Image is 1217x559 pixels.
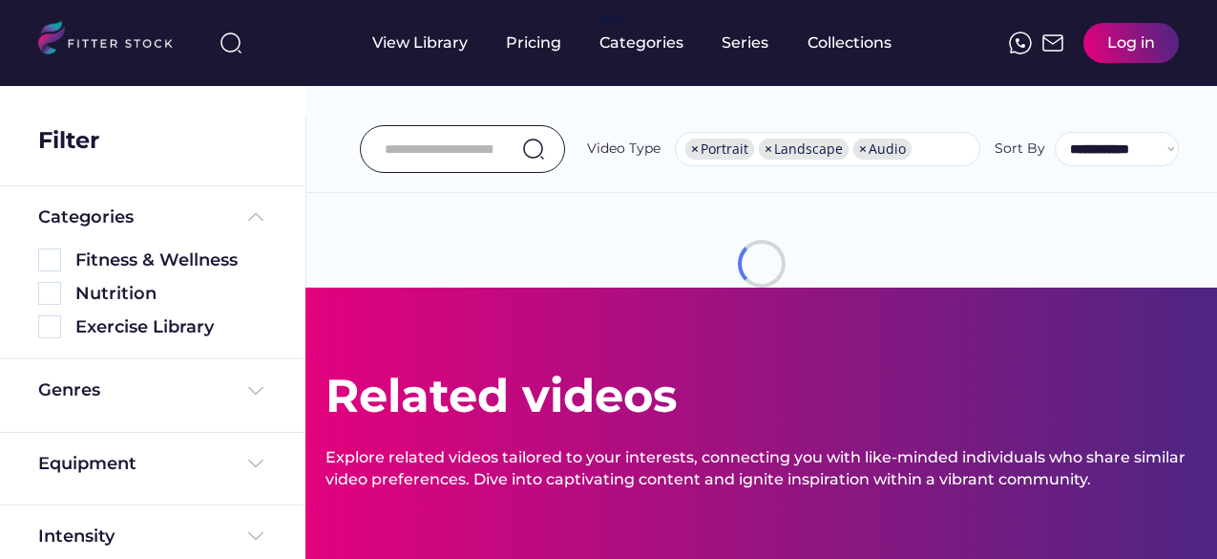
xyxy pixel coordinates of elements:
[1107,32,1155,54] div: Log in
[691,142,699,156] span: ×
[244,452,267,475] img: Frame%20%284%29.svg
[599,32,683,54] div: Categories
[38,124,99,157] div: Filter
[38,248,61,271] img: Rectangle%205126.svg
[808,32,892,54] div: Collections
[372,32,468,54] div: View Library
[765,142,772,156] span: ×
[244,379,267,402] img: Frame%20%284%29.svg
[38,315,61,338] img: Rectangle%205126.svg
[325,447,1198,490] div: Explore related videos tailored to your interests, connecting you with like-minded individuals wh...
[244,525,267,548] img: Frame%20%284%29.svg
[859,142,867,156] span: ×
[75,315,267,339] div: Exercise Library
[38,378,100,402] div: Genres
[75,248,267,272] div: Fitness & Wellness
[587,140,661,159] div: Video Type
[220,32,242,54] img: search-normal%203.svg
[1041,32,1064,54] img: Frame%2051.svg
[995,140,1045,159] div: Sort By
[75,282,267,306] div: Nutrition
[1009,32,1032,54] img: meteor-icons_whatsapp%20%281%29.svg
[853,139,912,160] li: Audio
[599,10,624,29] div: fvck
[506,32,561,54] div: Pricing
[38,205,134,229] div: Categories
[38,282,61,305] img: Rectangle%205126.svg
[325,364,677,428] div: Related videos
[38,525,115,548] div: Intensity
[38,21,189,60] img: LOGO.svg
[522,138,545,161] img: search-normal.svg
[759,139,849,160] li: Landscape
[38,452,136,476] div: Equipment
[685,139,754,160] li: Portrait
[722,32,769,54] div: Series
[244,205,267,228] img: Frame%20%285%29.svg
